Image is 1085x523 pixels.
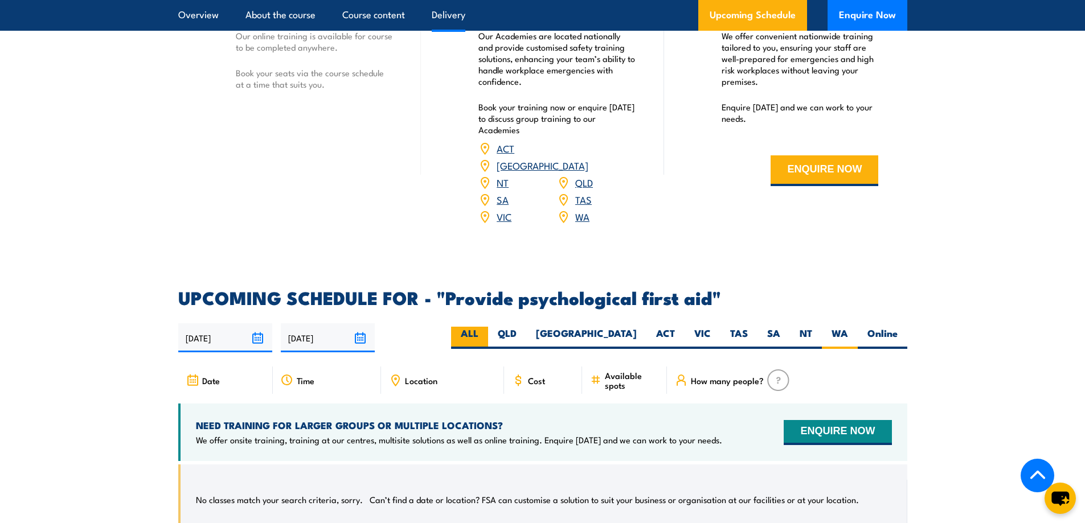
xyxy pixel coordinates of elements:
[405,376,437,385] span: Location
[605,370,659,390] span: Available spots
[497,209,511,223] a: VIC
[370,494,859,505] p: Can’t find a date or location? FSA can customise a solution to suit your business or organisation...
[758,327,790,349] label: SA
[196,419,722,431] h4: NEED TRAINING FOR LARGER GROUPS OR MULTIPLE LOCATIONS?
[720,327,758,349] label: TAS
[497,141,514,155] a: ACT
[526,327,646,349] label: [GEOGRAPHIC_DATA]
[822,327,858,349] label: WA
[858,327,907,349] label: Online
[236,30,393,53] p: Our online training is available for course to be completed anywhere.
[281,323,375,352] input: To date
[575,175,593,189] a: QLD
[478,30,636,87] p: Our Academies are located nationally and provide customised safety training solutions, enhancing ...
[722,101,879,124] p: Enquire [DATE] and we can work to your needs.
[196,434,722,446] p: We offer onsite training, training at our centres, multisite solutions as well as online training...
[478,101,636,135] p: Book your training now or enquire [DATE] to discuss group training to our Academies
[784,420,891,445] button: ENQUIRE NOW
[1045,483,1076,514] button: chat-button
[497,175,509,189] a: NT
[196,494,363,505] p: No classes match your search criteria, sorry.
[790,327,822,349] label: NT
[451,327,488,349] label: ALL
[497,158,588,172] a: [GEOGRAPHIC_DATA]
[691,376,764,385] span: How many people?
[178,289,907,305] h2: UPCOMING SCHEDULE FOR - "Provide psychological first aid"
[575,209,589,223] a: WA
[646,327,685,349] label: ACT
[236,67,393,90] p: Book your seats via the course schedule at a time that suits you.
[685,327,720,349] label: VIC
[488,327,526,349] label: QLD
[497,192,509,206] a: SA
[178,323,272,352] input: From date
[202,376,220,385] span: Date
[575,192,592,206] a: TAS
[771,155,878,186] button: ENQUIRE NOW
[528,376,545,385] span: Cost
[722,30,879,87] p: We offer convenient nationwide training tailored to you, ensuring your staff are well-prepared fo...
[297,376,314,385] span: Time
